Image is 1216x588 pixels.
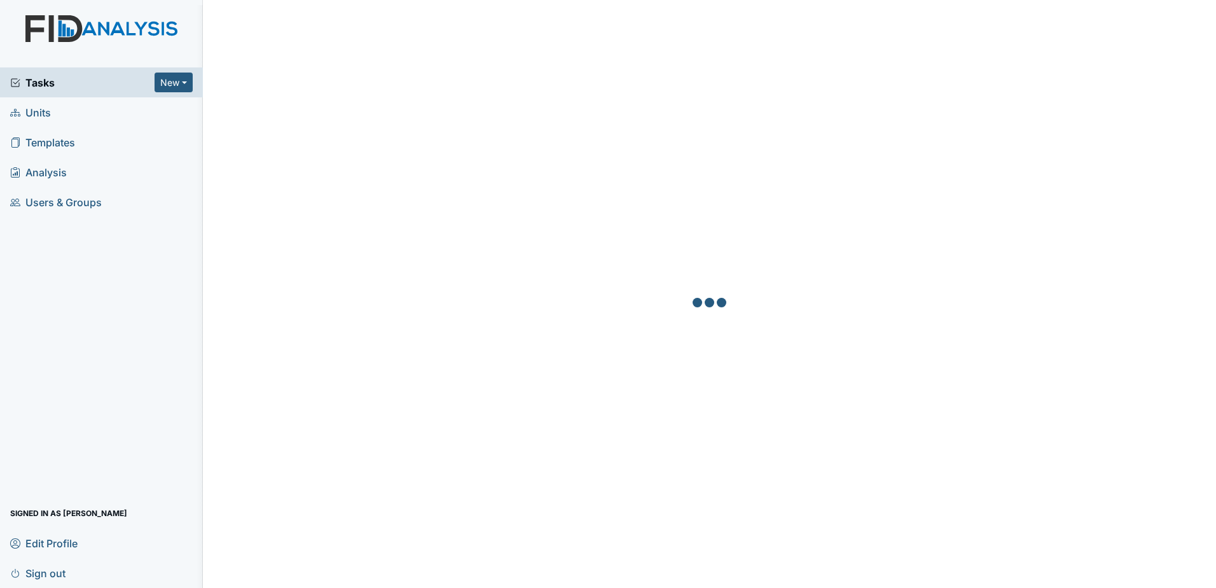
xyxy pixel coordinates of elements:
[10,75,155,90] a: Tasks
[10,132,75,152] span: Templates
[155,73,193,92] button: New
[10,102,51,122] span: Units
[10,192,102,212] span: Users & Groups
[10,563,66,583] span: Sign out
[10,533,78,553] span: Edit Profile
[10,503,127,523] span: Signed in as [PERSON_NAME]
[10,162,67,182] span: Analysis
